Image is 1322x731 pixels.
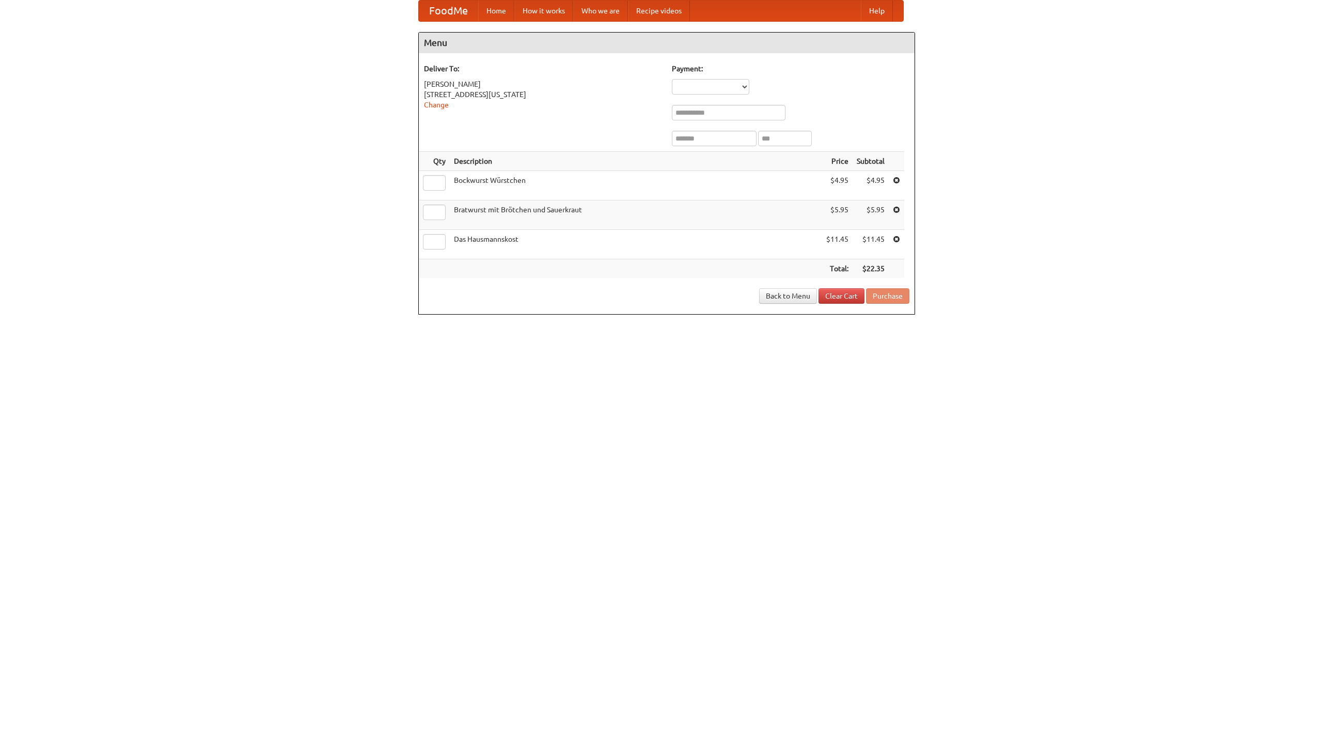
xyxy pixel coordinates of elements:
[424,79,662,89] div: [PERSON_NAME]
[424,64,662,74] h5: Deliver To:
[419,33,915,53] h4: Menu
[822,200,853,230] td: $5.95
[424,101,449,109] a: Change
[419,152,450,171] th: Qty
[819,288,864,304] a: Clear Cart
[759,288,817,304] a: Back to Menu
[853,200,889,230] td: $5.95
[853,152,889,171] th: Subtotal
[450,200,822,230] td: Bratwurst mit Brötchen und Sauerkraut
[478,1,514,21] a: Home
[672,64,909,74] h5: Payment:
[822,171,853,200] td: $4.95
[419,1,478,21] a: FoodMe
[514,1,573,21] a: How it works
[822,230,853,259] td: $11.45
[450,171,822,200] td: Bockwurst Würstchen
[853,171,889,200] td: $4.95
[853,259,889,278] th: $22.35
[424,89,662,100] div: [STREET_ADDRESS][US_STATE]
[822,259,853,278] th: Total:
[822,152,853,171] th: Price
[573,1,628,21] a: Who we are
[853,230,889,259] td: $11.45
[861,1,893,21] a: Help
[450,230,822,259] td: Das Hausmannskost
[628,1,690,21] a: Recipe videos
[450,152,822,171] th: Description
[866,288,909,304] button: Purchase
